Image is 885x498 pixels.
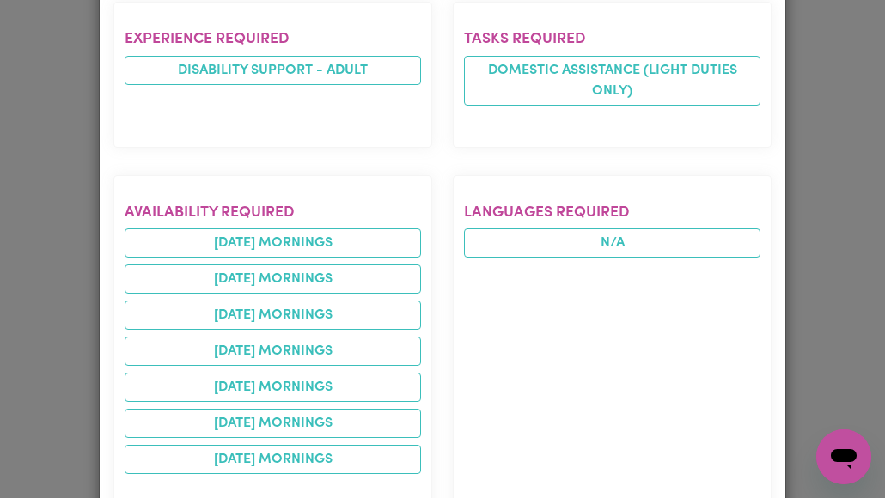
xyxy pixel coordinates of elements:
li: [DATE] mornings [125,264,421,294]
h2: Tasks required [464,30,760,48]
li: Domestic assistance (light duties only) [464,56,760,106]
span: N/A [464,228,760,258]
li: [DATE] mornings [125,373,421,402]
li: [DATE] mornings [125,409,421,438]
li: [DATE] mornings [125,301,421,330]
li: [DATE] mornings [125,337,421,366]
li: Disability support - Adult [125,56,421,85]
h2: Languages required [464,203,760,222]
h2: Experience required [125,30,421,48]
h2: Availability required [125,203,421,222]
li: [DATE] mornings [125,228,421,258]
li: [DATE] mornings [125,445,421,474]
iframe: Button to launch messaging window [816,429,871,484]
